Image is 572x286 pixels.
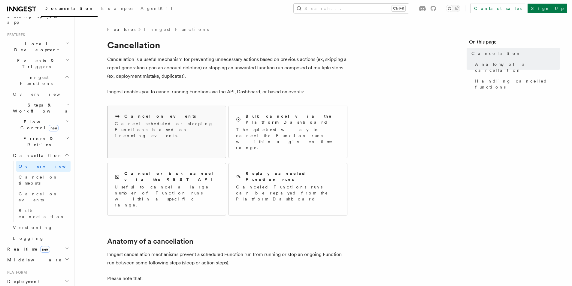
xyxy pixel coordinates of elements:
[392,5,405,11] kbd: Ctrl+K
[107,26,135,32] span: Features
[228,106,347,158] a: Bulk cancel via the Platform DashboardThe quickest way to cancel the Function runs within a given...
[470,4,525,13] a: Contact sales
[107,106,226,158] a: Cancel on eventsCancel scheduled or sleeping Functions based on incoming events.
[5,89,71,244] div: Inngest Functions
[475,78,560,90] span: Handling cancelled functions
[5,58,65,70] span: Events & Triggers
[446,5,460,12] button: Toggle dark mode
[101,6,133,11] span: Examples
[294,4,409,13] button: Search...Ctrl+K
[5,41,65,53] span: Local Development
[16,188,71,205] a: Cancel on events
[5,38,71,55] button: Local Development
[5,270,27,275] span: Platform
[5,254,71,265] button: Middleware
[41,2,98,17] a: Documentation
[124,170,219,182] h2: Cancel or bulk cancel via the REST API
[5,74,65,86] span: Inngest Functions
[473,76,560,92] a: Handling cancelled functions
[16,161,71,172] a: Overview
[5,278,40,284] span: Deployment
[11,152,62,158] span: Cancellation
[19,208,65,219] span: Bulk cancellation
[16,172,71,188] a: Cancel on timeouts
[115,184,219,208] p: Useful to cancel a large number of Function runs within a specific range.
[11,133,71,150] button: Errors & Retries
[475,61,560,73] span: Anatomy of a cancellation
[107,55,347,80] p: Cancellation is a useful mechanism for preventing unnecessary actions based on previous actions (...
[236,184,340,202] p: Canceled Functions runs can be replayed from the Platform Dashboard
[13,236,44,241] span: Logging
[107,250,347,267] p: Inngest cancellation mechanisms prevent a scheduled Function run from running or stop an ongoing ...
[49,125,59,131] span: new
[11,100,71,116] button: Steps & Workflows
[11,136,65,148] span: Errors & Retries
[228,163,347,215] a: Replay canceled Function runsCanceled Functions runs can be replayed from the Platform Dashboard
[5,244,71,254] button: Realtimenew
[107,274,347,283] p: Please note that:
[11,119,66,131] span: Flow Control
[98,2,137,16] a: Examples
[107,40,347,50] h1: Cancellation
[137,2,176,16] a: AgentKit
[19,175,58,185] span: Cancel on timeouts
[144,26,209,32] a: Inngest Functions
[107,88,347,96] p: Inngest enables you to cancel running Functions via the API, Dashboard, or based on events:
[236,127,340,151] p: The quickest way to cancel the Function runs within a given time range.
[246,113,340,125] h2: Bulk cancel via the Platform Dashboard
[11,89,71,100] a: Overview
[471,50,521,56] span: Cancellation
[528,4,567,13] a: Sign Up
[5,55,71,72] button: Events & Triggers
[469,38,560,48] h4: On this page
[16,205,71,222] a: Bulk cancellation
[11,102,67,114] span: Steps & Workflows
[40,246,50,253] span: new
[13,92,75,97] span: Overview
[107,163,226,215] a: Cancel or bulk cancel via the REST APIUseful to cancel a large number of Function runs within a s...
[124,113,196,119] h2: Cancel on events
[19,191,58,202] span: Cancel on events
[246,170,340,182] h2: Replay canceled Function runs
[11,150,71,161] button: Cancellation
[5,32,25,37] span: Features
[11,116,71,133] button: Flow Controlnew
[5,257,62,263] span: Middleware
[5,72,71,89] button: Inngest Functions
[19,164,80,169] span: Overview
[107,237,193,245] a: Anatomy of a cancellation
[44,6,94,11] span: Documentation
[11,233,71,244] a: Logging
[473,59,560,76] a: Anatomy of a cancellation
[5,11,71,28] a: Setting up your app
[469,48,560,59] a: Cancellation
[11,222,71,233] a: Versioning
[5,246,50,252] span: Realtime
[141,6,172,11] span: AgentKit
[13,225,53,230] span: Versioning
[11,161,71,222] div: Cancellation
[115,121,219,139] p: Cancel scheduled or sleeping Functions based on incoming events.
